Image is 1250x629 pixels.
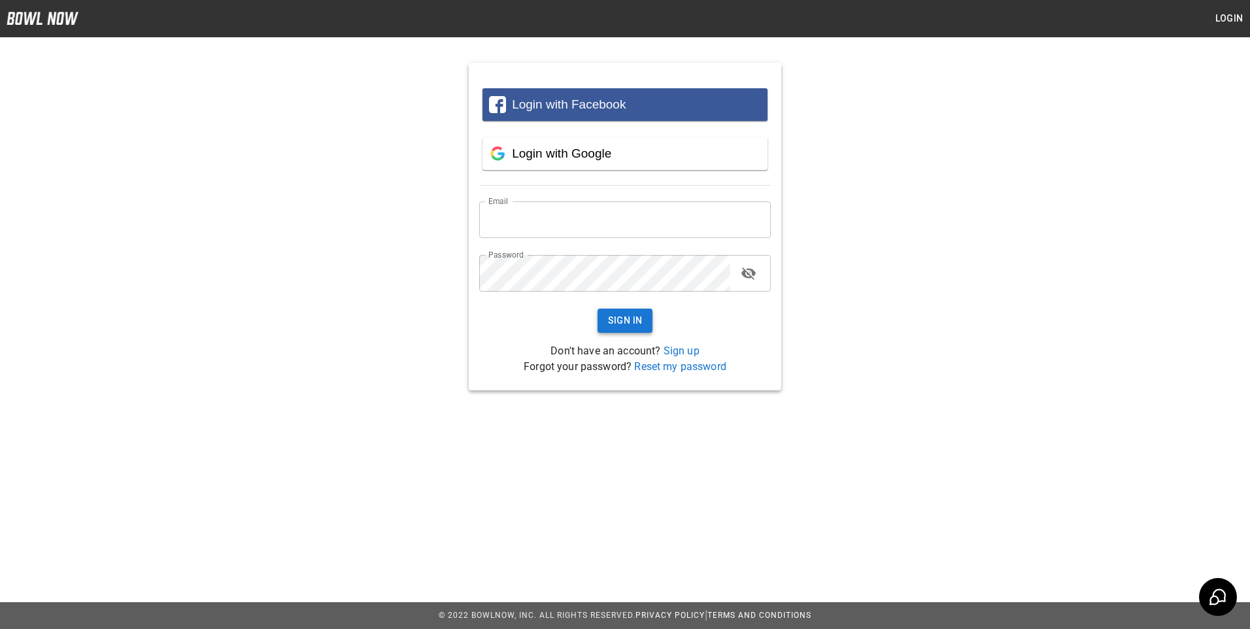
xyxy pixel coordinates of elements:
[479,359,771,375] p: Forgot your password?
[1208,7,1250,31] button: Login
[482,88,768,121] button: Login with Facebook
[735,260,762,286] button: toggle password visibility
[634,360,726,373] a: Reset my password
[479,343,771,359] p: Don't have an account?
[512,146,611,160] span: Login with Google
[512,97,626,111] span: Login with Facebook
[439,611,635,620] span: © 2022 BowlNow, Inc. All Rights Reserved.
[7,12,78,25] img: logo
[635,611,705,620] a: Privacy Policy
[664,345,700,357] a: Sign up
[707,611,811,620] a: Terms and Conditions
[482,137,768,170] button: Login with Google
[598,309,653,333] button: Sign In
